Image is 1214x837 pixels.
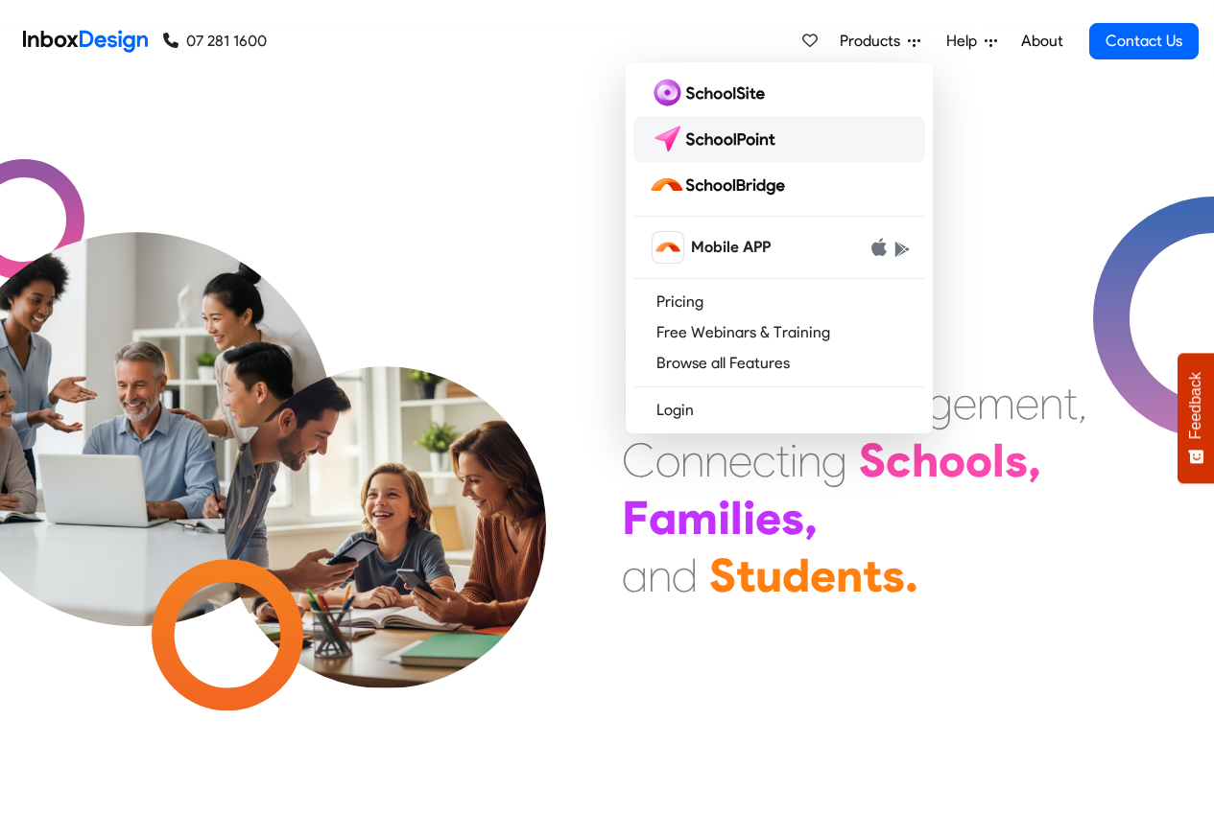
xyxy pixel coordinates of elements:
[1039,374,1063,431] div: n
[736,546,755,604] div: t
[863,546,882,604] div: t
[730,489,743,546] div: l
[1015,374,1039,431] div: e
[622,316,1087,604] div: Maximising Efficient & Engagement, Connecting Schools, Families, and Students.
[633,287,925,317] a: Pricing
[912,431,939,489] div: h
[709,546,736,604] div: S
[939,22,1005,60] a: Help
[649,78,773,108] img: schoolsite logo
[184,287,586,688] img: parents_with_child.png
[755,489,781,546] div: e
[680,431,704,489] div: n
[677,489,718,546] div: m
[804,489,818,546] div: ,
[1063,374,1078,431] div: t
[1015,22,1068,60] a: About
[905,546,918,604] div: .
[882,546,905,604] div: s
[840,30,908,53] span: Products
[1089,23,1199,59] a: Contact Us
[626,62,933,433] div: Products
[1028,431,1041,489] div: ,
[622,374,646,431] div: E
[691,236,771,259] span: Mobile APP
[622,546,648,604] div: a
[775,431,790,489] div: t
[790,431,797,489] div: i
[633,395,925,426] a: Login
[672,546,698,604] div: d
[953,374,977,431] div: e
[821,431,847,489] div: g
[939,431,965,489] div: o
[743,489,755,546] div: i
[633,317,925,348] a: Free Webinars & Training
[781,489,804,546] div: s
[1078,374,1087,431] div: ,
[649,124,784,154] img: schoolpoint logo
[728,431,752,489] div: e
[927,374,953,431] div: g
[704,431,728,489] div: n
[622,316,659,374] div: M
[755,546,782,604] div: u
[633,224,925,270] a: schoolbridge icon Mobile APP
[622,431,655,489] div: C
[977,374,1015,431] div: m
[1005,431,1028,489] div: s
[1187,372,1204,439] span: Feedback
[718,489,730,546] div: i
[1178,353,1214,483] button: Feedback - Show survey
[797,431,821,489] div: n
[649,489,677,546] div: a
[782,546,810,604] div: d
[622,489,649,546] div: F
[810,546,836,604] div: e
[655,431,680,489] div: o
[859,431,886,489] div: S
[886,431,912,489] div: c
[653,232,683,263] img: schoolbridge icon
[649,170,793,200] img: schoolbridge logo
[832,22,928,60] a: Products
[836,546,863,604] div: n
[648,546,672,604] div: n
[965,431,992,489] div: o
[163,30,267,53] a: 07 281 1600
[946,30,985,53] span: Help
[752,431,775,489] div: c
[992,431,1005,489] div: l
[633,348,925,379] a: Browse all Features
